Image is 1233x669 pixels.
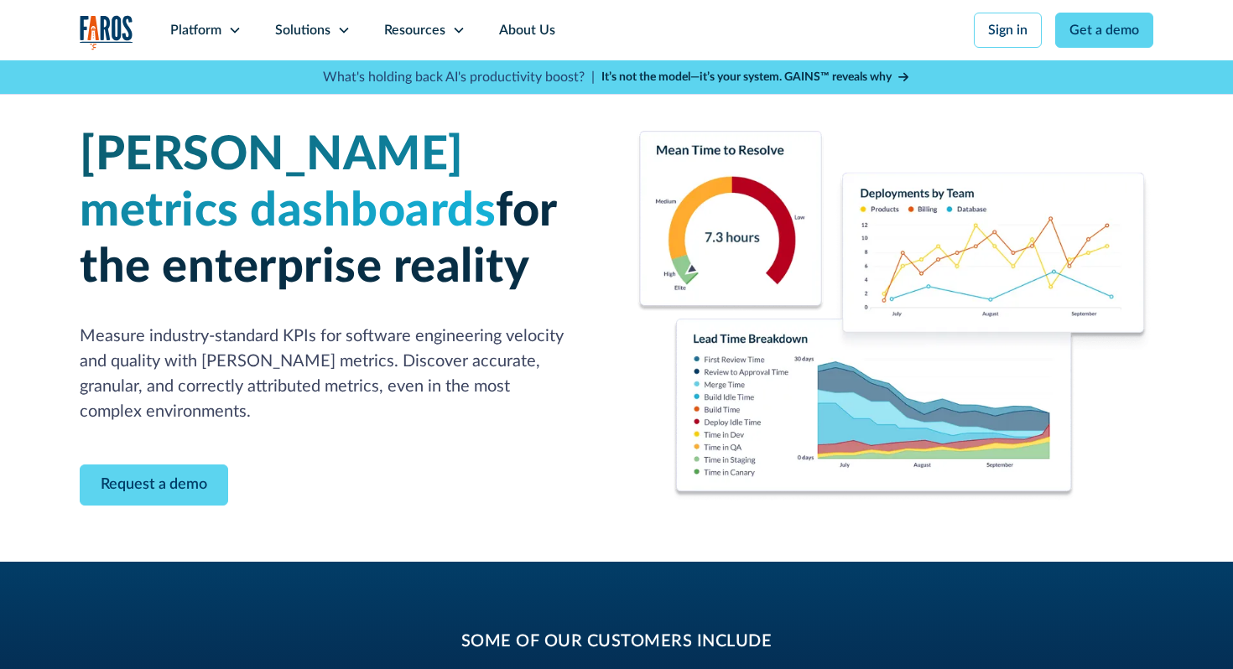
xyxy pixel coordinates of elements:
p: What's holding back AI's productivity boost? | [323,67,595,87]
p: Measure industry-standard KPIs for software engineering velocity and quality with [PERSON_NAME] m... [80,324,596,424]
h2: some of our customers include [214,629,1019,654]
a: Sign in [974,13,1042,48]
a: home [80,15,133,49]
a: Contact Modal [80,464,228,506]
strong: It’s not the model—it’s your system. GAINS™ reveals why [601,71,892,83]
a: Get a demo [1055,13,1153,48]
div: Platform [170,20,221,40]
span: [PERSON_NAME] metrics dashboards [80,132,496,235]
h1: for the enterprise reality [80,127,596,297]
a: It’s not the model—it’s your system. GAINS™ reveals why [601,69,910,86]
img: Logo of the analytics and reporting company Faros. [80,15,133,49]
img: Dora Metrics Dashboard [637,131,1153,502]
div: Solutions [275,20,330,40]
div: Resources [384,20,445,40]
